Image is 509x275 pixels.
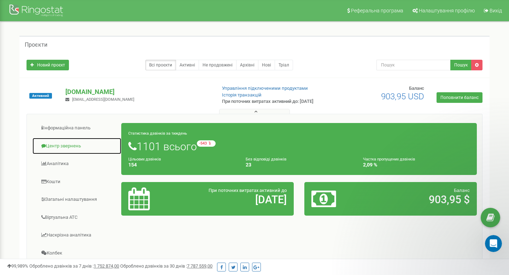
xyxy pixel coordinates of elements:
[351,8,403,13] span: Реферальна програма
[222,86,308,91] a: Управління підключеними продуктами
[209,188,287,193] span: При поточних витратах активний до
[490,8,502,13] span: Вихід
[94,263,119,269] u: 1 752 874,00
[275,60,293,70] a: Тріал
[409,86,424,91] span: Баланс
[128,131,187,136] small: Статистика дзвінків за тиждень
[222,92,262,98] a: Історія транзакцій
[7,263,28,269] span: 99,989%
[187,263,212,269] u: 7 787 559,00
[29,263,119,269] span: Оброблено дзвінків за 7 днів :
[27,60,69,70] a: Новий проєкт
[128,140,470,152] h1: 1101 всього
[368,194,470,205] h2: 903,95 $
[376,60,451,70] input: Пошук
[32,137,122,155] a: Центр звернень
[32,155,122,172] a: Аналiтика
[199,60,236,70] a: Не продовжені
[128,157,161,162] small: Цільових дзвінків
[485,235,502,252] iframe: Intercom live chat
[246,162,352,168] h4: 23
[176,60,199,70] a: Активні
[363,157,415,162] small: Частка пропущених дзвінків
[32,191,122,208] a: Загальні налаштування
[450,60,472,70] button: Пошук
[32,173,122,191] a: Кошти
[419,8,475,13] span: Налаштування профілю
[145,60,176,70] a: Всі проєкти
[72,97,134,102] span: [EMAIL_ADDRESS][DOMAIN_NAME]
[32,209,122,226] a: Віртуальна АТС
[32,227,122,244] a: Наскрізна аналітика
[185,194,287,205] h2: [DATE]
[381,92,424,101] span: 903,95 USD
[222,98,328,105] p: При поточних витратах активний до: [DATE]
[246,157,286,162] small: Без відповіді дзвінків
[197,140,216,147] small: -543
[258,60,275,70] a: Нові
[29,93,52,99] span: Активний
[120,263,212,269] span: Оброблено дзвінків за 30 днів :
[437,92,482,103] a: Поповнити баланс
[25,42,47,48] h5: Проєкти
[363,162,470,168] h4: 2,09 %
[32,119,122,137] a: Інформаційна панель
[65,87,210,96] p: [DOMAIN_NAME]
[236,60,258,70] a: Архівні
[128,162,235,168] h4: 154
[32,245,122,262] a: Колбек
[454,188,470,193] span: Баланс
